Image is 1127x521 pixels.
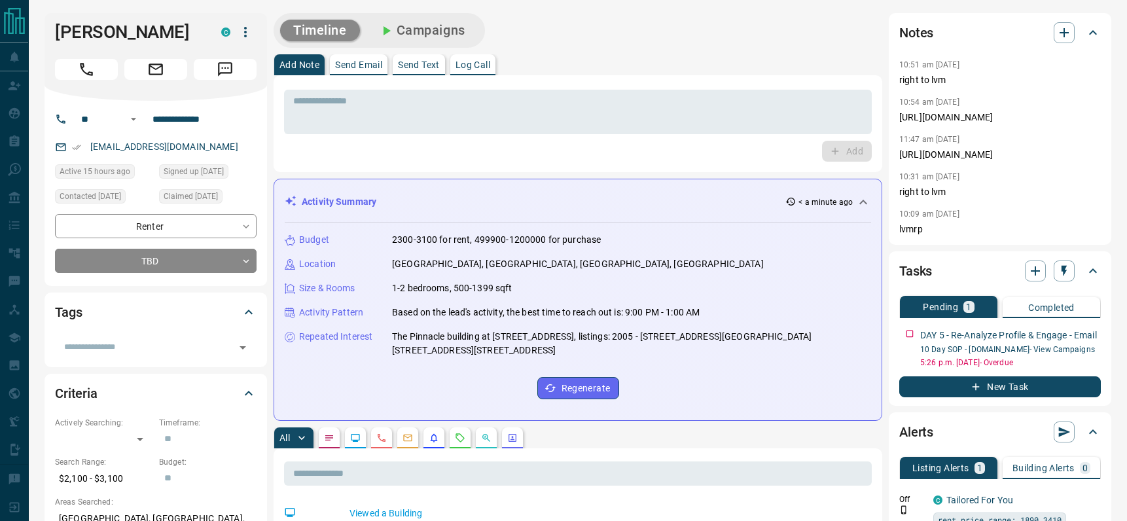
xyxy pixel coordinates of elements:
p: 5:26 p.m. [DATE] - Overdue [920,357,1101,368]
svg: Opportunities [481,433,492,443]
svg: Requests [455,433,465,443]
span: Email [124,59,187,80]
div: condos.ca [933,495,942,505]
p: Listing Alerts [912,463,969,473]
p: Send Text [398,60,440,69]
div: Activity Summary< a minute ago [285,190,871,214]
span: Message [194,59,257,80]
p: 0 [1082,463,1088,473]
svg: Emails [402,433,413,443]
h2: Criteria [55,383,98,404]
button: New Task [899,376,1101,397]
p: right to lvm [899,185,1101,199]
p: 1-2 bedrooms, 500-1399 sqft [392,281,512,295]
span: Call [55,59,118,80]
button: Timeline [280,20,360,41]
p: Log Call [456,60,490,69]
div: Tasks [899,255,1101,287]
h2: Tasks [899,260,932,281]
div: Renter [55,214,257,238]
svg: Notes [324,433,334,443]
p: Off [899,494,925,505]
span: Contacted [DATE] [60,190,121,203]
svg: Email Verified [72,143,81,152]
button: Open [126,111,141,127]
p: 1 [977,463,982,473]
p: < a minute ago [798,196,853,208]
div: Notes [899,17,1101,48]
p: Size & Rooms [299,281,355,295]
a: Tailored For You [946,495,1013,505]
svg: Calls [376,433,387,443]
p: 10:31 am [DATE] [899,172,959,181]
p: Pending [923,302,958,312]
p: 2300-3100 for rent, 499900-1200000 for purchase [392,233,601,247]
a: 10 Day SOP - [DOMAIN_NAME]- View Campaigns [920,345,1095,354]
p: [URL][DOMAIN_NAME] [899,111,1101,124]
span: Active 15 hours ago [60,165,130,178]
a: [EMAIL_ADDRESS][DOMAIN_NAME] [90,141,238,152]
p: Add Note [279,60,319,69]
p: Location [299,257,336,271]
div: Sun Aug 17 2025 [55,164,152,183]
p: Activity Pattern [299,306,363,319]
p: Viewed a Building [349,507,867,520]
div: condos.ca [221,27,230,37]
div: TBD [55,249,257,273]
p: 10:54 am [DATE] [899,98,959,107]
p: Timeframe: [159,417,257,429]
h2: Tags [55,302,82,323]
svg: Lead Browsing Activity [350,433,361,443]
p: 10:51 am [DATE] [899,60,959,69]
p: Areas Searched: [55,496,257,508]
span: Signed up [DATE] [164,165,224,178]
p: All [279,433,290,442]
div: Mon Aug 04 2025 [159,189,257,207]
p: Based on the lead's activity, the best time to reach out is: 9:00 PM - 1:00 AM [392,306,700,319]
span: Claimed [DATE] [164,190,218,203]
p: Completed [1028,303,1075,312]
p: The Pinnacle building at [STREET_ADDRESS], listings: 2005 - [STREET_ADDRESS][GEOGRAPHIC_DATA][STR... [392,330,871,357]
div: Alerts [899,416,1101,448]
p: Send Email [335,60,382,69]
p: 10:09 am [DATE] [899,209,959,219]
p: 11:47 am [DATE] [899,135,959,144]
p: [URL][DOMAIN_NAME] [899,148,1101,162]
p: $2,100 - $3,100 [55,468,152,490]
div: Tags [55,296,257,328]
button: Campaigns [365,20,478,41]
svg: Listing Alerts [429,433,439,443]
p: Activity Summary [302,195,376,209]
button: Open [234,338,252,357]
p: 1 [966,302,971,312]
svg: Agent Actions [507,433,518,443]
div: Criteria [55,378,257,409]
p: [GEOGRAPHIC_DATA], [GEOGRAPHIC_DATA], [GEOGRAPHIC_DATA], [GEOGRAPHIC_DATA] [392,257,764,271]
h2: Notes [899,22,933,43]
p: DAY 5 - Re-Analyze Profile & Engage - Email [920,329,1097,342]
button: Regenerate [537,377,619,399]
p: Building Alerts [1012,463,1075,473]
p: Budget [299,233,329,247]
p: right to lvm [899,73,1101,87]
div: Sun Aug 03 2025 [159,164,257,183]
p: Search Range: [55,456,152,468]
h1: [PERSON_NAME] [55,22,202,43]
p: Budget: [159,456,257,468]
div: Tue Aug 12 2025 [55,189,152,207]
p: Repeated Interest [299,330,372,344]
svg: Push Notification Only [899,505,908,514]
p: Actively Searching: [55,417,152,429]
h2: Alerts [899,422,933,442]
p: lvmrp [899,223,1101,236]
